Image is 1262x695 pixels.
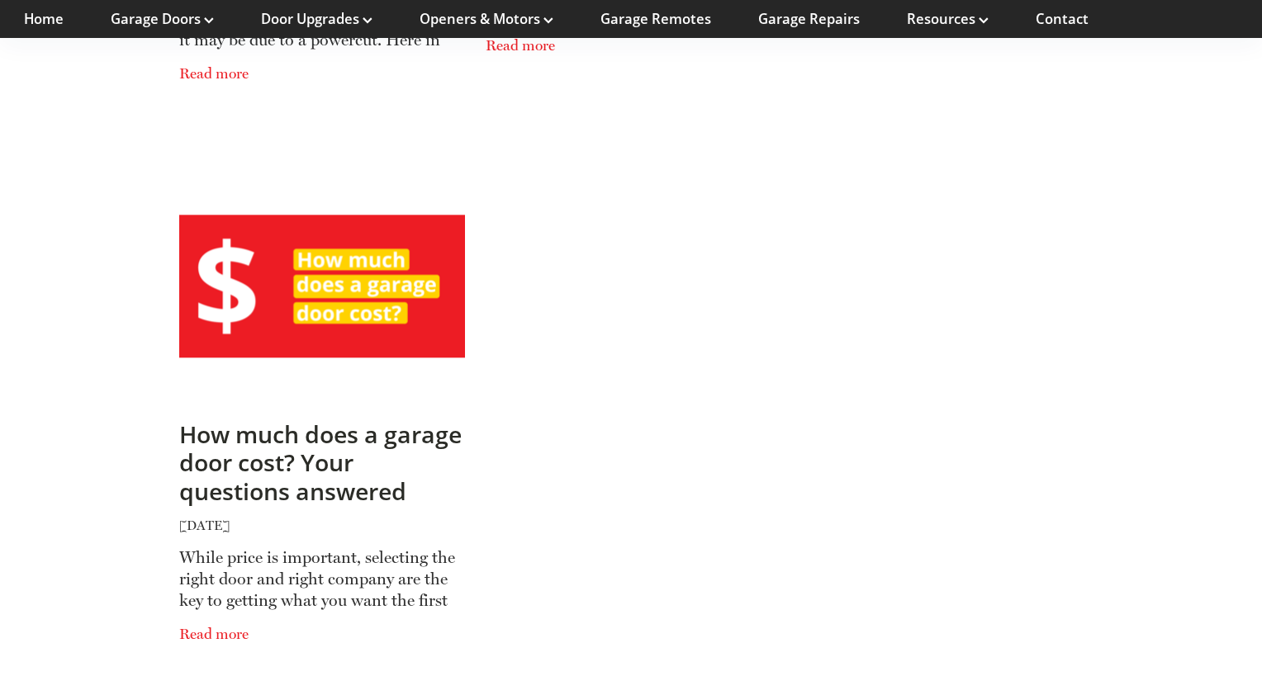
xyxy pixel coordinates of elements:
a: Garage Repairs [758,10,860,28]
span: Read more [486,22,771,59]
a: Openers & Motors [420,10,553,28]
a: Door Upgrades [261,10,372,28]
span: Read more [179,611,465,647]
span: While price is important, selecting the right door and right company are the key to getting what ... [179,539,465,611]
a: Garage Doors [111,10,214,28]
a: Contact [1036,10,1089,28]
span: [DATE] [179,505,465,540]
a: How much does a garage door cost? Your questions answered [179,418,462,506]
a: Home [24,10,64,28]
a: Garage Remotes [600,10,711,28]
a: How much does a garage door cost? Your questions answered [179,348,465,360]
span: Read more [179,51,465,87]
img: How much does a garage door cost? Your questions answered [179,215,465,357]
a: Resources [907,10,989,28]
a: [DATE] While price is important, selecting the right door and right company are the key to gettin... [179,505,465,648]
